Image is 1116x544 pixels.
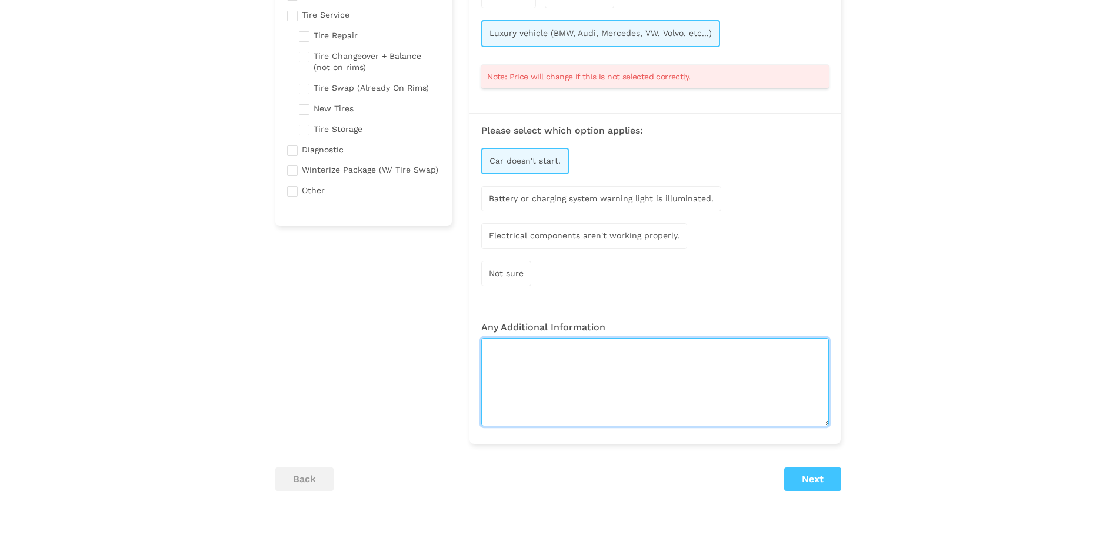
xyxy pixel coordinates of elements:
span: Electrical components aren't working properly. [489,231,679,240]
span: Battery or charging system warning light is illuminated. [489,194,714,203]
h3: Please select which option applies: [481,125,829,136]
span: Note: Price will change if this is not selected correctly. [487,71,690,82]
h3: Any Additional Information [481,322,829,333]
span: Not sure [489,268,524,278]
span: Car doesn't start. [489,156,561,165]
button: Next [784,467,841,491]
span: Luxury vehicle (BMW, Audi, Mercedes, VW, Volvo, etc...) [489,28,712,38]
button: back [275,467,334,491]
